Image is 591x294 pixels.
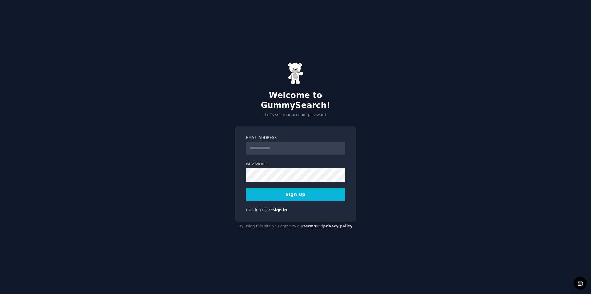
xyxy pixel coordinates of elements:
[246,162,345,167] label: Password
[288,63,303,84] img: Gummy Bear
[246,135,345,141] label: Email Address
[235,91,356,110] h2: Welcome to GummySearch!
[246,208,272,212] span: Existing user?
[246,188,345,201] button: Sign up
[323,224,352,228] a: privacy policy
[304,224,316,228] a: terms
[272,208,287,212] a: Sign in
[235,112,356,118] p: Let's set your account password
[235,222,356,231] div: By using this site you agree to our and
